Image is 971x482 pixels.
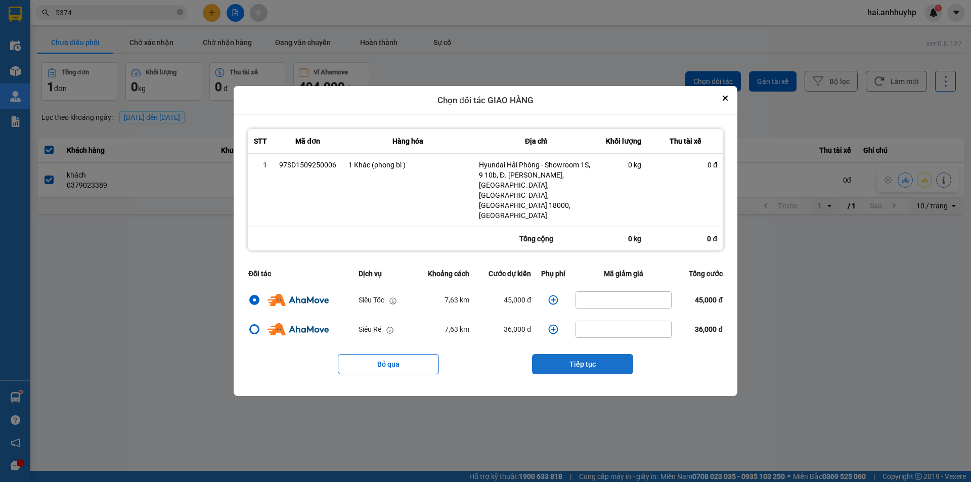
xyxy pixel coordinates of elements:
[473,227,599,250] div: Tổng cộng
[605,135,641,147] div: Khối lượng
[254,160,267,170] div: 1
[532,354,633,374] button: Tiếp tục
[472,285,534,315] td: 45,000 đ
[479,135,593,147] div: Địa chỉ
[268,294,329,306] img: Ahamove
[653,160,717,170] div: 0 đ
[472,262,534,285] th: Cước dự kiến
[359,324,381,335] div: Siêu Rẻ
[719,92,731,104] button: Close
[338,354,439,374] button: Bỏ qua
[695,296,723,304] span: 45,000 đ
[5,40,56,92] img: logo
[268,323,329,335] img: Ahamove
[234,86,737,115] div: Chọn đối tác GIAO HÀNG
[599,227,647,250] div: 0 kg
[348,135,467,147] div: Hàng hóa
[254,135,267,147] div: STT
[605,160,641,170] div: 0 kg
[356,262,412,285] th: Dịch vụ
[245,262,356,285] th: Đối tác
[234,86,737,397] div: dialog
[695,325,723,333] span: 36,000 đ
[572,262,675,285] th: Mã giảm giá
[534,262,572,285] th: Phụ phí
[63,8,139,41] strong: CHUYỂN PHÁT NHANH VIP ANH HUY
[279,160,336,170] div: 97SD1509250006
[57,43,145,79] span: Chuyển phát nhanh: [GEOGRAPHIC_DATA] - [GEOGRAPHIC_DATA]
[675,262,726,285] th: Tổng cước
[472,315,534,344] td: 36,000 đ
[647,227,723,250] div: 0 đ
[653,135,717,147] div: Thu tài xế
[412,262,472,285] th: Khoảng cách
[412,315,472,344] td: 7,63 km
[359,294,384,305] div: Siêu Tốc
[279,135,336,147] div: Mã đơn
[348,160,467,170] div: 1 Khác (phong bì )
[479,160,593,221] div: Hyundai Hải Phòng - Showroom 1S, 9 10b, Đ. [PERSON_NAME], [GEOGRAPHIC_DATA], [GEOGRAPHIC_DATA], [...
[412,285,472,315] td: 7,63 km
